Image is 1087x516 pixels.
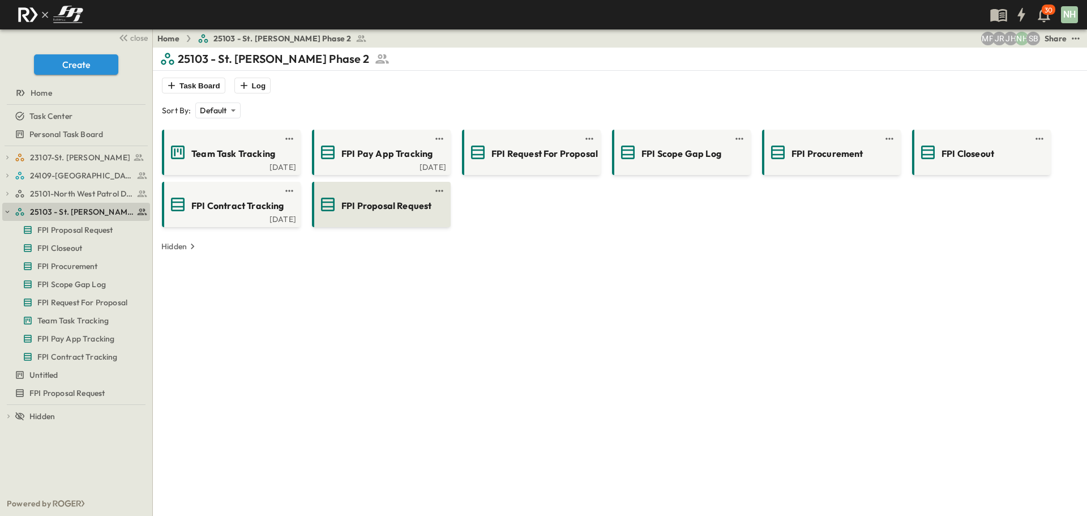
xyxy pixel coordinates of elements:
[764,143,896,161] a: FPI Procurement
[1026,32,1040,45] div: Sterling Barnett (sterling@fpibuilders.com)
[2,295,148,310] a: FPI Request For Proposal
[2,330,150,348] div: FPI Pay App Trackingtest
[791,147,863,160] span: FPI Procurement
[37,279,106,290] span: FPI Scope Gap Log
[992,32,1006,45] div: Jayden Ramirez (jramirez@fpibuilders.com)
[191,147,275,160] span: Team Task Tracking
[29,411,55,422] span: Hidden
[2,366,150,384] div: Untitledtest
[2,203,150,221] div: 25103 - St. [PERSON_NAME] Phase 2test
[157,238,203,254] button: Hidden
[2,349,148,365] a: FPI Contract Tracking
[37,315,109,326] span: Team Task Tracking
[164,195,296,214] a: FPI Contract Tracking
[1033,132,1046,146] button: test
[37,261,98,272] span: FPI Procurement
[114,29,150,45] button: close
[37,242,82,254] span: FPI Closeout
[15,204,148,220] a: 25103 - St. [PERSON_NAME] Phase 2
[1004,32,1017,45] div: Jose Hurtado (jhurtado@fpibuilders.com)
[914,143,1046,161] a: FPI Closeout
[2,293,150,312] div: FPI Request For Proposaltest
[1060,5,1079,24] button: NH
[2,385,148,401] a: FPI Proposal Request
[341,199,431,212] span: FPI Proposal Request
[31,87,52,99] span: Home
[1045,6,1052,15] p: 30
[2,313,148,329] a: Team Task Tracking
[15,150,148,165] a: 23107-St. [PERSON_NAME]
[2,331,148,347] a: FPI Pay App Tracking
[30,170,134,181] span: 24109-St. Teresa of Calcutta Parish Hall
[942,147,994,160] span: FPI Closeout
[2,108,148,124] a: Task Center
[29,129,103,140] span: Personal Task Board
[2,312,150,330] div: Team Task Trackingtest
[733,132,746,146] button: test
[161,241,187,252] p: Hidden
[2,221,150,239] div: FPI Proposal Requesttest
[614,143,746,161] a: FPI Scope Gap Log
[2,185,150,203] div: 25101-North West Patrol Divisiontest
[2,276,148,292] a: FPI Scope Gap Log
[30,188,134,199] span: 25101-North West Patrol Division
[37,224,113,236] span: FPI Proposal Request
[464,143,596,161] a: FPI Request For Proposal
[1061,6,1078,23] div: NH
[491,147,598,160] span: FPI Request For Proposal
[191,199,284,212] span: FPI Contract Tracking
[162,105,191,116] p: Sort By:
[15,186,148,202] a: 25101-North West Patrol Division
[164,143,296,161] a: Team Task Tracking
[195,103,240,118] div: Default
[583,132,596,146] button: test
[1069,32,1082,45] button: test
[283,132,296,146] button: test
[2,148,150,167] div: 23107-St. [PERSON_NAME]test
[234,78,271,93] button: Log
[37,333,114,344] span: FPI Pay App Tracking
[2,167,150,185] div: 24109-St. Teresa of Calcutta Parish Halltest
[2,240,148,256] a: FPI Closeout
[164,161,296,170] a: [DATE]
[641,147,721,160] span: FPI Scope Gap Log
[34,54,118,75] button: Create
[162,78,225,93] button: Task Board
[433,132,446,146] button: test
[2,85,148,101] a: Home
[2,222,148,238] a: FPI Proposal Request
[883,132,896,146] button: test
[981,32,995,45] div: Monica Pruteanu (mpruteanu@fpibuilders.com)
[213,33,352,44] span: 25103 - St. [PERSON_NAME] Phase 2
[14,3,87,27] img: c8d7d1ed905e502e8f77bf7063faec64e13b34fdb1f2bdd94b0e311fc34f8000.png
[283,184,296,198] button: test
[198,33,367,44] a: 25103 - St. [PERSON_NAME] Phase 2
[29,369,58,381] span: Untitled
[2,257,150,275] div: FPI Procurementtest
[314,195,446,214] a: FPI Proposal Request
[1015,32,1029,45] div: Nila Hutcheson (nhutcheson@fpibuilders.com)
[2,384,150,402] div: FPI Proposal Requesttest
[2,367,148,383] a: Untitled
[2,348,150,366] div: FPI Contract Trackingtest
[178,51,370,67] p: 25103 - St. [PERSON_NAME] Phase 2
[37,351,118,363] span: FPI Contract Tracking
[314,143,446,161] a: FPI Pay App Tracking
[314,161,446,170] a: [DATE]
[433,184,446,198] button: test
[2,239,150,257] div: FPI Closeouttest
[29,387,105,399] span: FPI Proposal Request
[29,110,72,122] span: Task Center
[2,258,148,274] a: FPI Procurement
[2,126,148,142] a: Personal Task Board
[30,152,130,163] span: 23107-St. [PERSON_NAME]
[341,147,433,160] span: FPI Pay App Tracking
[2,125,150,143] div: Personal Task Boardtest
[37,297,127,308] span: FPI Request For Proposal
[130,32,148,44] span: close
[164,214,296,223] div: [DATE]
[157,33,374,44] nav: breadcrumbs
[30,206,134,218] span: 25103 - St. [PERSON_NAME] Phase 2
[1045,33,1067,44] div: Share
